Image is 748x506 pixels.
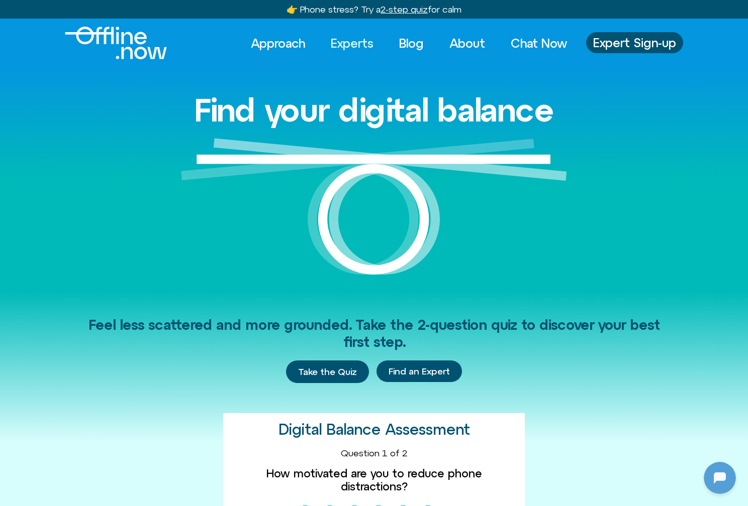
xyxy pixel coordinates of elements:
[377,360,462,383] a: Find an Expert
[381,4,428,15] u: 2-step quiz
[704,462,736,494] iframe: Botpress
[29,85,179,121] p: I notice you stepped away — that’s totally okay. Come back when you’re ready, I’m here to help.
[88,317,660,350] span: Feel less scattered and more grounded. Take the 2-question quiz to discover your best first step.
[3,235,17,249] img: N5FCcHC.png
[87,143,114,155] p: [DATE]
[181,138,567,291] img: Graphic of a white circle with a white line balancing on top to represent balance.
[158,5,175,22] svg: Restart Conversation Button
[175,5,193,22] svg: Close Chatbot Button
[298,366,357,377] span: Take the Quiz
[278,421,470,438] h2: Digital Balance Assessment
[390,32,433,54] a: Blog
[65,27,167,59] img: Offline.Now logo in white. Text of the words offline.now with a line going through the "O"
[287,4,461,15] a: 👉 Phone stress? Try a2-step quizfor calm
[172,320,188,336] svg: Voice Input Button
[29,262,179,298] p: I noticed you stepped away — that’s okay. I’m here when you want to pick this up.
[3,194,17,208] img: N5FCcHC.png
[377,360,462,384] div: Find an Expert
[440,32,494,54] a: About
[322,32,383,54] a: Experts
[9,5,25,21] img: N5FCcHC.png
[30,7,154,20] h2: [DOMAIN_NAME]
[3,111,17,125] img: N5FCcHC.png
[3,3,199,24] button: Expand Header Button
[389,366,450,376] span: Find an Expert
[3,58,17,72] img: N5FCcHC.png
[194,92,554,128] h1: Find your digital balance
[586,32,683,53] a: Expert Sign-up
[242,32,314,54] a: Approach
[231,448,517,459] div: Question 1 of 2
[593,36,676,49] span: Expert Sign-up
[29,221,179,245] p: What’s the ONE phone habit you most want to change right now?
[3,288,17,302] img: N5FCcHC.png
[29,168,179,204] p: Hi — I’m [DOMAIN_NAME], your AI coaching assistant here to help you reflect and take tiny steps f...
[231,467,517,493] label: How motivated are you to reduce phone distractions?
[242,32,576,54] nav: Menu
[17,323,156,333] textarea: Message Input
[29,32,179,68] p: Got it — share your email so I can pick up where we left off or start the quiz with you.
[65,27,150,59] div: Logo
[286,360,369,384] a: Take the Quiz
[502,32,576,54] a: Chat Now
